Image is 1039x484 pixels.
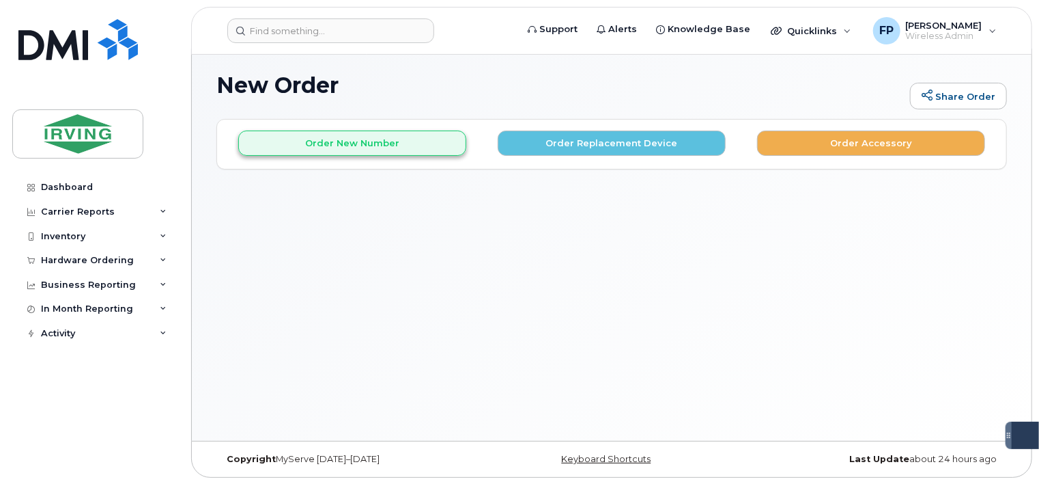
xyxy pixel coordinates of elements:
[562,454,651,464] a: Keyboard Shortcuts
[498,131,726,156] button: Order Replacement Device
[216,454,480,465] div: MyServe [DATE]–[DATE]
[910,83,1007,110] a: Share Order
[238,131,466,156] button: Order New Number
[757,131,985,156] button: Order Accessory
[743,454,1007,465] div: about 24 hours ago
[849,454,909,464] strong: Last Update
[227,454,276,464] strong: Copyright
[216,73,903,97] h1: New Order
